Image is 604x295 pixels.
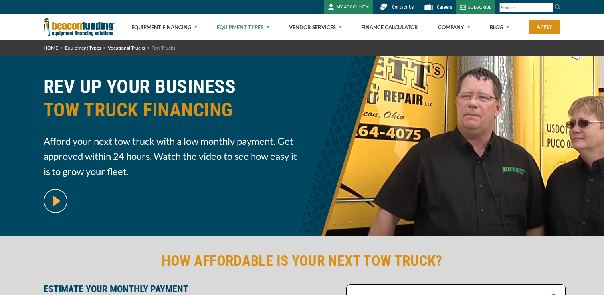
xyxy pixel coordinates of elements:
a: Company [438,14,470,40]
a: Equipment Types [65,45,101,51]
a: Clear search text [545,4,551,11]
span: Afford your next tow truck with a low monthly payment. Get approved within 24 hours. Watch the vi... [44,134,297,179]
h1: REV UP YOUR BUSINESS [44,75,297,128]
a: Blog [490,14,509,40]
h2: HOW AFFORDABLE IS YOUR NEXT TOW TRUCK? [44,252,561,270]
p: ESTIMATE YOUR MONTHLY PAYMENT [44,284,341,294]
a: Equipment Financing [131,14,197,40]
img: Beacon Funding Corporation logo [44,14,115,40]
span: Tow Trucks [152,45,175,51]
a: HOME [44,45,58,51]
img: Search [554,4,561,10]
span: Contact Us [392,4,414,10]
input: Search [499,3,553,12]
span: Careers [437,4,452,10]
img: video modal pop-up play button [44,189,67,213]
span: TOW TRUCK FINANCING [44,98,297,122]
a: Vendor Services [289,14,342,40]
a: Apply [529,20,560,34]
a: Equipment Types [217,14,269,40]
a: Vocational Trucks [108,45,145,51]
a: Finance Calculator [361,14,418,40]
